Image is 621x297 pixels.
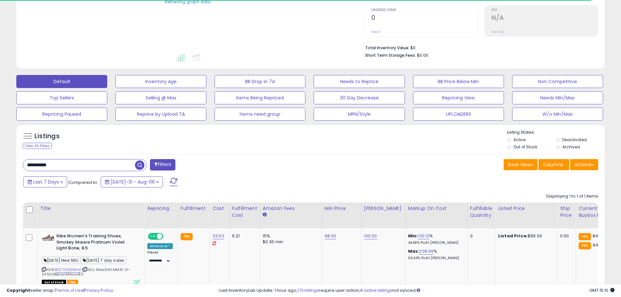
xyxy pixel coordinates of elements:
[263,239,317,245] div: $0.30 min
[16,108,107,121] button: Repricing Paused
[498,233,528,239] b: Listed Price:
[263,233,317,239] div: 15%
[214,91,305,104] button: Items Being Repriced
[68,179,98,186] span: Compared to:
[325,233,336,239] a: 98.00
[570,159,598,170] button: Actions
[419,248,434,255] a: 236.69
[56,287,83,293] a: Terms of Use
[539,159,569,170] button: Columns
[314,108,405,121] button: MPN/Style
[40,205,142,212] div: Title
[56,233,136,253] b: Nike Women's Training Shoes, Smokey Mauve Platinum Violet Light Bone, 8.5
[413,91,504,104] button: Repricing View
[513,137,525,142] label: Active
[405,202,467,228] th: The percentage added to the cost of goods (COGS) that forms the calculator for Min & Max prices.
[413,108,504,121] button: UPLOADERS
[232,233,255,239] div: 6.21
[232,205,257,219] div: Fulfillment Cost
[560,205,573,219] div: Ship Price
[147,205,175,212] div: Repricing
[325,205,358,212] div: Min Price
[360,287,392,293] a: 8 active listings
[219,288,614,294] div: Last InventoryLab Update: 1 hour ago, require user action, not synced.
[314,91,405,104] button: 30 Day Decrease
[314,75,405,88] button: Needs to Reprice
[147,243,173,249] div: Amazon AI *
[413,75,504,88] button: BB Price Below Min
[365,45,409,51] b: Total Inventory Value:
[543,161,563,168] span: Columns
[408,248,420,254] b: Max:
[149,234,157,239] span: ON
[214,75,305,88] button: BB Drop in 7d
[35,132,60,141] h5: Listings
[115,75,206,88] button: Inventory Age
[23,143,52,149] div: Clear All Filters
[408,205,465,212] div: Markup on Cost
[7,288,113,294] div: seller snap | |
[408,233,418,239] b: Min:
[512,91,603,104] button: Needs Min/Max
[42,257,80,264] span: [DATE] New SKU
[81,257,126,264] span: [DATE] 7 day sales
[418,233,429,239] a: 130.12
[213,233,224,239] a: 33.50
[42,233,55,241] img: 41SZ986sRAL._SL40_.jpg
[579,205,612,219] div: Current Buybox Price
[55,267,81,273] a: B0CT6384WM
[589,287,614,293] span: 2025-08-14 15:10 GMT
[115,108,206,121] button: Reprice by Upload TA
[408,241,462,245] p: 44.48% Profit [PERSON_NAME]
[408,256,462,260] p: 56.64% Profit [PERSON_NAME]
[33,179,59,185] span: Last 7 Days
[498,205,554,212] div: Listed Price
[84,287,113,293] a: Privacy Policy
[364,233,377,239] a: 140.00
[297,287,319,293] a: 173 listings
[181,233,193,240] small: FBA
[507,129,605,136] p: Listing States:
[417,52,428,58] span: $0.00
[16,75,107,88] button: Default
[115,91,206,104] button: Selling @ Max
[371,30,380,34] small: Prev: 0
[492,8,598,12] span: ROI
[470,233,490,239] div: 0
[408,233,462,245] div: %
[111,179,155,185] span: [DATE]-31 - Aug-06
[498,233,552,239] div: $99.00
[512,108,603,121] button: W/o Min/Max
[23,176,67,187] button: Last 7 Days
[214,108,305,121] button: Items need group
[408,248,462,260] div: %
[365,52,416,58] b: Short Term Storage Fees:
[147,250,173,265] div: Preset:
[513,144,537,150] label: Out of Stock
[546,193,598,200] div: Displaying 1 to 1 of 1 items
[213,205,227,212] div: Cost
[7,287,30,293] strong: Copyright
[593,233,602,239] span: 84.6
[470,205,493,219] div: Fulfillable Quantity
[562,144,580,150] label: Archived
[579,242,591,249] small: FBA
[504,159,538,170] button: Save View
[263,205,319,212] div: Amazon Fees
[371,14,478,23] h2: 0
[492,30,504,34] small: Prev: N/A
[371,8,478,12] span: Ordered Items
[101,176,163,187] button: [DATE]-31 - Aug-06
[365,43,593,51] li: $0
[181,205,207,212] div: Fulfillment
[162,234,173,239] span: OFF
[593,242,605,248] span: 94.64
[579,233,591,240] small: FBA
[364,205,403,212] div: [PERSON_NAME]
[562,137,587,142] label: Deactivated
[263,212,267,218] small: Amazon Fees.
[560,233,571,239] div: 0.00
[42,267,130,277] span: | SKU: Nike:SHO:MM:8-21-24:50:Metcon5Mauv8.5
[16,91,107,104] button: Top Sellers
[512,75,603,88] button: Non Competitive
